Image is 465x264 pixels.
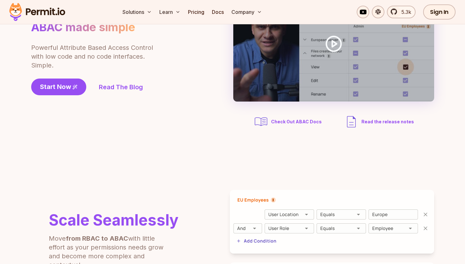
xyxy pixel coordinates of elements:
[31,20,135,34] h1: ABAC made simple
[344,114,359,129] img: description
[253,114,269,129] img: abac docs
[209,6,226,18] a: Docs
[120,6,154,18] button: Solutions
[253,114,324,129] a: Check Out ABAC Docs
[423,4,456,20] a: Sign In
[157,6,183,18] button: Learn
[40,82,71,91] span: Start Now
[387,6,416,18] a: 5.3k
[66,235,128,242] b: from RBAC to ABAC
[361,119,414,125] span: Read the release notes
[344,114,414,129] a: Read the release notes
[398,8,411,16] span: 5.3k
[31,79,86,95] a: Start Now
[99,83,143,91] a: Read The Blog
[271,119,322,125] span: Check Out ABAC Docs
[6,1,68,23] img: Permit logo
[31,43,154,70] p: Powerful Attribute Based Access Control with low code and no code interfaces. Simple.
[185,6,207,18] a: Pricing
[229,6,264,18] button: Company
[49,213,179,228] h2: Scale Seamlessly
